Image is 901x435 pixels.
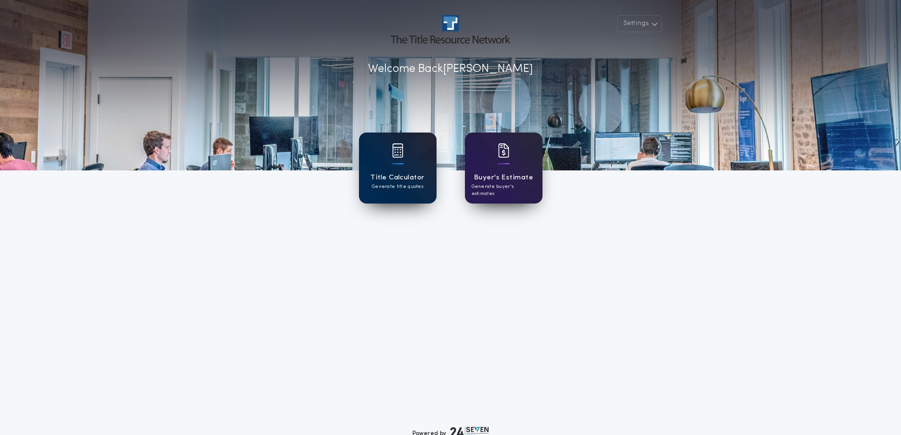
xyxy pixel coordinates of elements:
h1: Buyer's Estimate [474,172,533,183]
img: account-logo [391,15,510,44]
a: card iconTitle CalculatorGenerate title quotes [359,133,437,204]
h1: Title Calculator [370,172,424,183]
p: Welcome Back [PERSON_NAME] [368,61,533,78]
img: card icon [392,143,403,158]
img: card icon [498,143,509,158]
button: Settings [617,15,662,32]
p: Generate title quotes [372,183,423,190]
a: card iconBuyer's EstimateGenerate buyer's estimates [465,133,542,204]
p: Generate buyer's estimates [472,183,536,197]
